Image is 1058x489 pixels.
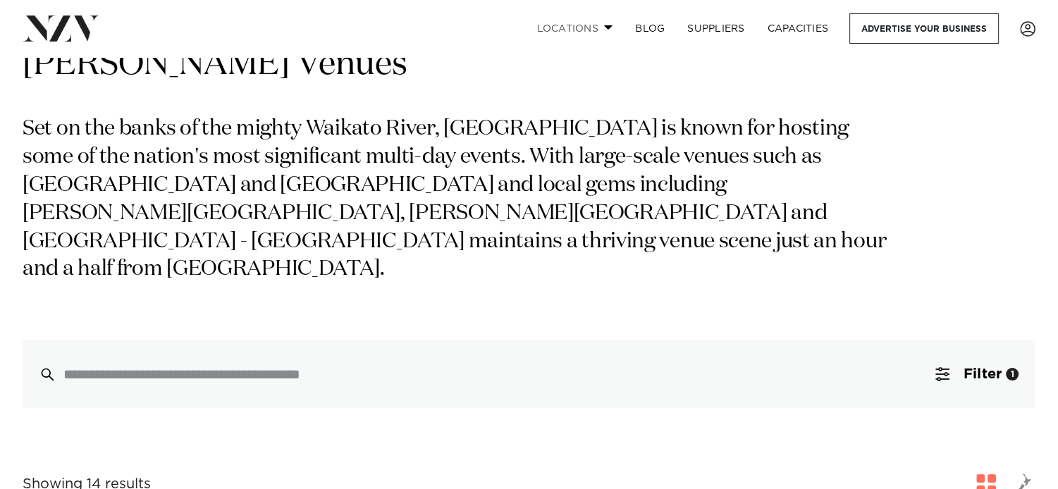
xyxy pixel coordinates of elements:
[849,13,999,44] a: Advertise your business
[525,13,624,44] a: Locations
[624,13,676,44] a: BLOG
[756,13,840,44] a: Capacities
[918,340,1035,408] button: Filter1
[676,13,756,44] a: SUPPLIERS
[964,367,1002,381] span: Filter
[23,16,99,41] img: nzv-logo.png
[1006,368,1019,380] div: 1
[23,43,1035,87] h1: [PERSON_NAME] Venues
[23,116,894,284] p: Set on the banks of the mighty Waikato River, [GEOGRAPHIC_DATA] is known for hosting some of the ...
